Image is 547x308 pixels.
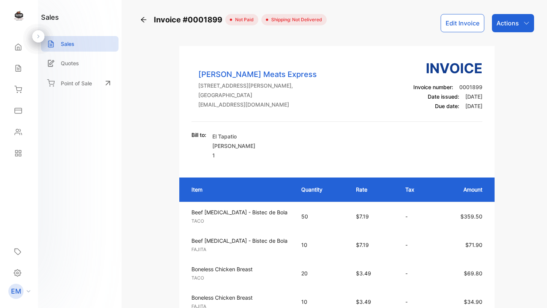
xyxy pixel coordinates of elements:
p: Boneless Chicken Breast [191,265,288,273]
p: Point of Sale [61,79,92,87]
p: Quotes [61,59,79,67]
span: $7.19 [356,213,369,220]
a: Sales [41,36,119,52]
span: $71.90 [465,242,482,248]
p: FAJITA [191,246,288,253]
span: $34.90 [464,299,482,305]
a: Point of Sale [41,75,119,91]
p: Beef [MEDICAL_DATA] - Bistec de Bola [191,208,288,216]
h3: Invoice [413,58,482,79]
p: El Tapatio [212,132,255,140]
span: 0001899 [459,84,482,90]
span: Invoice #0001899 [154,14,225,25]
img: logo [13,10,25,21]
p: Actions [496,19,519,28]
span: $3.49 [356,270,371,277]
p: 20 [301,269,341,277]
p: - [405,212,427,220]
p: 50 [301,212,341,220]
p: [GEOGRAPHIC_DATA] [198,91,317,99]
p: [EMAIL_ADDRESS][DOMAIN_NAME] [198,101,317,108]
span: $359.50 [460,213,482,220]
p: Bill to: [191,131,206,139]
p: Quantity [301,185,341,193]
p: TACO [191,218,288,225]
p: [PERSON_NAME] Meats Express [198,69,317,80]
p: EM [11,286,21,296]
p: - [405,298,427,306]
span: [DATE] [465,93,482,100]
p: - [405,269,427,277]
p: TACO [191,275,288,281]
p: Amount [442,185,482,193]
span: not paid [232,16,254,23]
p: Tax [405,185,427,193]
button: Edit Invoice [441,14,484,32]
p: Boneless Chicken Breast [191,294,288,302]
span: Date issued: [428,93,459,100]
p: [STREET_ADDRESS][PERSON_NAME], [198,82,317,90]
p: - [405,241,427,249]
p: Sales [61,40,74,48]
span: $7.19 [356,242,369,248]
span: Invoice number: [413,84,453,90]
p: Rate [356,185,390,193]
p: Beef [MEDICAL_DATA] - Bistec de Bola [191,237,288,245]
p: 10 [301,298,341,306]
span: $3.49 [356,299,371,305]
span: [DATE] [465,103,482,109]
span: $69.80 [464,270,482,277]
p: Item [191,185,286,193]
span: Due date: [435,103,459,109]
p: [PERSON_NAME] [212,142,255,150]
h1: sales [41,12,59,22]
span: Shipping: Not Delivered [268,16,322,23]
p: 10 [301,241,341,249]
button: Actions [492,14,534,32]
a: Quotes [41,55,119,71]
p: 1 [212,151,255,159]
